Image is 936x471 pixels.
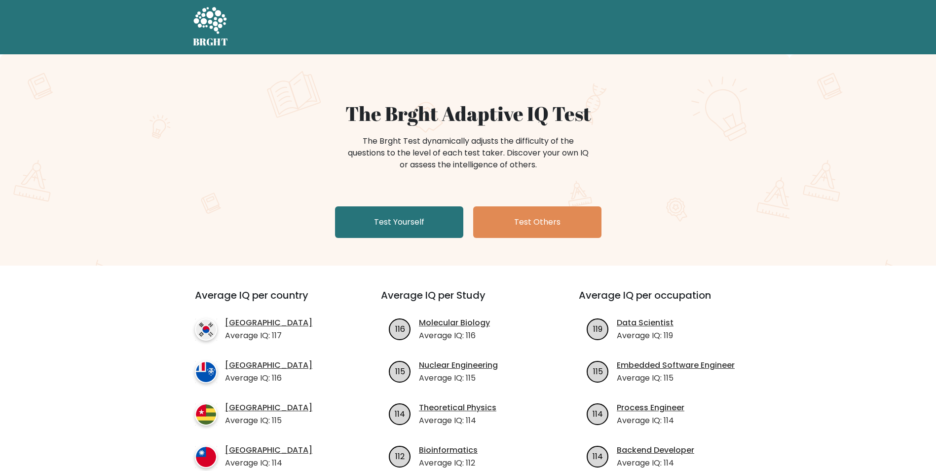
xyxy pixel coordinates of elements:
[473,206,601,238] a: Test Others
[617,402,684,414] a: Process Engineer
[225,457,312,469] p: Average IQ: 114
[419,415,496,427] p: Average IQ: 114
[395,408,405,419] text: 114
[225,317,312,329] a: [GEOGRAPHIC_DATA]
[617,372,735,384] p: Average IQ: 115
[225,330,312,342] p: Average IQ: 117
[617,457,694,469] p: Average IQ: 114
[195,403,217,426] img: country
[195,446,217,468] img: country
[195,361,217,383] img: country
[225,415,312,427] p: Average IQ: 115
[593,450,603,462] text: 114
[335,206,463,238] a: Test Yourself
[419,457,478,469] p: Average IQ: 112
[617,317,674,329] a: Data Scientist
[195,318,217,341] img: country
[345,135,592,171] div: The Brght Test dynamically adjusts the difficulty of the questions to the level of each test take...
[617,330,674,342] p: Average IQ: 119
[195,289,345,313] h3: Average IQ per country
[225,402,312,414] a: [GEOGRAPHIC_DATA]
[593,365,603,377] text: 115
[617,415,684,427] p: Average IQ: 114
[193,4,228,50] a: BRGHT
[225,359,312,371] a: [GEOGRAPHIC_DATA]
[617,444,694,456] a: Backend Developer
[419,444,478,456] a: Bioinformatics
[225,372,312,384] p: Average IQ: 116
[227,102,709,125] h1: The Brght Adaptive IQ Test
[193,36,228,48] h5: BRGHT
[419,359,498,371] a: Nuclear Engineering
[381,289,555,313] h3: Average IQ per Study
[419,330,490,342] p: Average IQ: 116
[593,323,602,334] text: 119
[395,323,405,334] text: 116
[593,408,603,419] text: 114
[617,359,735,371] a: Embedded Software Engineer
[225,444,312,456] a: [GEOGRAPHIC_DATA]
[395,450,405,462] text: 112
[419,402,496,414] a: Theoretical Physics
[419,317,490,329] a: Molecular Biology
[395,365,405,377] text: 115
[579,289,753,313] h3: Average IQ per occupation
[419,372,498,384] p: Average IQ: 115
